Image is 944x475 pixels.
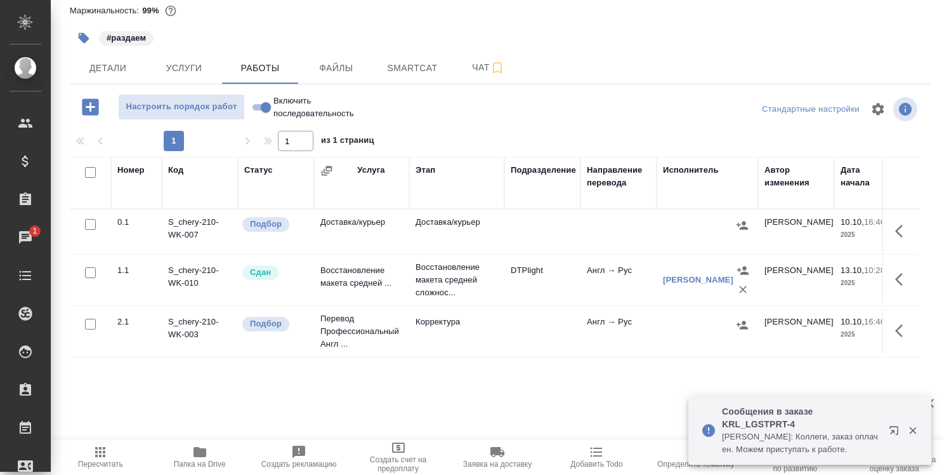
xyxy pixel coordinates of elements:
[733,261,752,280] button: Назначить
[154,60,214,76] span: Услуги
[764,164,828,189] div: Автор изменения
[758,210,834,254] td: [PERSON_NAME]
[117,216,155,229] div: 0.1
[888,216,918,246] button: Здесь прячутся важные кнопки
[78,460,123,469] span: Пересчитать
[841,217,864,227] p: 10.10,
[348,439,447,475] button: Создать счет на предоплату
[881,418,912,448] button: Открыть в новой вкладке
[25,225,44,237] span: 1
[249,439,348,475] button: Создать рекламацию
[448,439,547,475] button: Заявка на доставку
[587,164,650,189] div: Направление перевода
[841,317,864,326] p: 10.10,
[241,216,308,233] div: Можно подбирать исполнителей
[458,60,519,76] span: Чат
[162,258,238,302] td: S_chery-210-WK-010
[657,460,734,469] span: Определить тематику
[888,316,918,346] button: Здесь прячутся важные кнопки
[117,264,155,277] div: 1.1
[250,318,282,330] p: Подбор
[416,261,498,299] p: Восстановление макета средней сложнос...
[273,95,354,120] span: Включить последовательность
[663,275,733,284] a: [PERSON_NAME]
[864,217,885,227] p: 16:46
[580,309,657,354] td: Англ → Рус
[321,133,374,151] span: из 1 страниц
[722,405,881,431] p: Сообщения в заказе KRL_LGSTPRT-4
[382,60,443,76] span: Smartcat
[841,229,891,241] p: 2025
[70,24,98,52] button: Добавить тэг
[241,264,308,281] div: Менеджер проверил работу исполнителя, передает ее на следующий этап
[733,280,752,299] button: Удалить
[241,316,308,333] div: Можно подбирать исполнителей
[162,210,238,254] td: S_chery-210-WK-007
[758,258,834,302] td: [PERSON_NAME]
[73,94,108,120] button: Добавить работу
[125,100,238,114] span: Настроить порядок работ
[504,258,580,302] td: DTPlight
[3,222,48,253] a: 1
[864,317,885,326] p: 16:46
[580,258,657,302] td: Англ → Рус
[356,455,440,473] span: Создать счет на предоплату
[841,328,891,341] p: 2025
[733,316,752,335] button: Назначить
[663,164,719,177] div: Исполнитель
[547,439,646,475] button: Добавить Todo
[758,309,834,354] td: [PERSON_NAME]
[306,60,367,76] span: Файлы
[863,94,893,124] span: Настроить таблицу
[314,306,409,357] td: Перевод Профессиональный Англ ...
[416,164,435,177] div: Этап
[646,439,745,475] button: Определить тематику
[142,6,162,15] p: 99%
[511,164,576,177] div: Подразделение
[320,164,333,177] button: Сгруппировать
[51,439,150,475] button: Пересчитать
[463,460,532,469] span: Заявка на доставку
[107,32,146,44] p: #раздаем
[77,60,138,76] span: Детали
[117,316,155,328] div: 2.1
[117,164,145,177] div: Номер
[261,460,337,469] span: Создать рекламацию
[162,3,179,19] button: 16.00 RUB;
[888,264,918,295] button: Здесь прячутся важные кнопки
[357,164,384,177] div: Услуга
[841,164,891,189] div: Дата начала
[841,265,864,275] p: 13.10,
[893,97,920,121] span: Посмотреть информацию
[900,425,926,436] button: Закрыть
[314,210,409,254] td: Доставка/курьер
[118,94,245,120] button: Настроить порядок работ
[864,265,885,275] p: 10:28
[314,258,409,302] td: Восстановление макета средней ...
[416,316,498,328] p: Корректура
[244,164,273,177] div: Статус
[722,431,881,456] p: [PERSON_NAME]: Коллеги, заказ оплачен. Можем приступать к работе.
[250,218,282,231] p: Подбор
[230,60,291,76] span: Работы
[841,277,891,290] p: 2025
[733,216,752,235] button: Назначить
[162,309,238,354] td: S_chery-210-WK-003
[250,266,271,279] p: Сдан
[759,100,863,119] div: split button
[70,6,142,15] p: Маржинальность:
[150,439,249,475] button: Папка на Drive
[416,216,498,229] p: Доставка/курьер
[570,460,622,469] span: Добавить Todo
[98,32,155,43] span: раздаем
[168,164,183,177] div: Код
[174,460,226,469] span: Папка на Drive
